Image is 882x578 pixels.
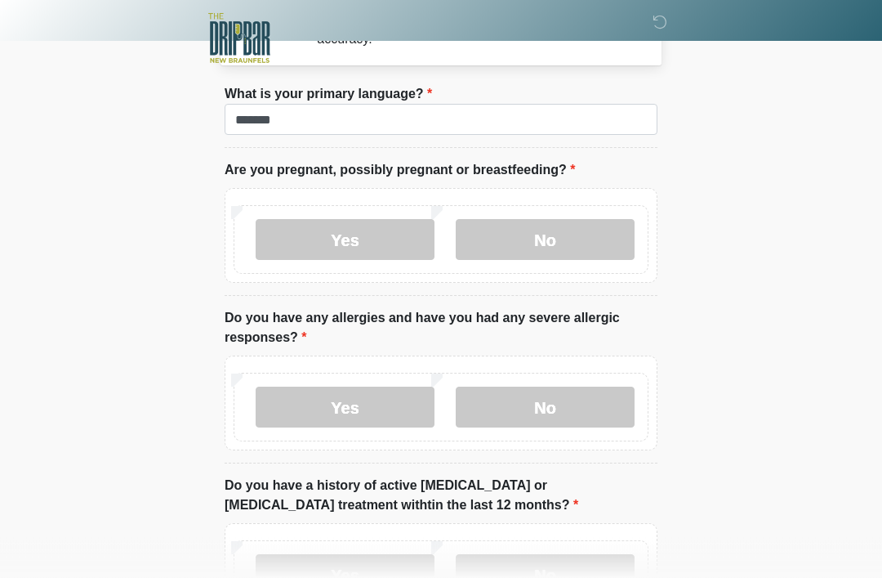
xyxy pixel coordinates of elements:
label: Yes [256,388,434,428]
label: What is your primary language? [225,85,432,105]
label: No [456,220,635,261]
label: No [456,388,635,428]
label: Yes [256,220,434,261]
img: The DRIPBaR - New Braunfels Logo [208,12,270,65]
label: Do you have a history of active [MEDICAL_DATA] or [MEDICAL_DATA] treatment withtin the last 12 mo... [225,477,657,516]
label: Are you pregnant, possibly pregnant or breastfeeding? [225,161,575,181]
label: Do you have any allergies and have you had any severe allergic responses? [225,309,657,348]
